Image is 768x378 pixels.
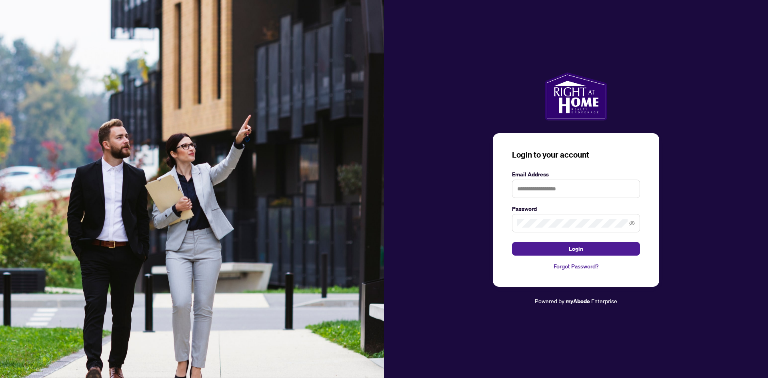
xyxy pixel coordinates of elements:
span: Login [569,242,583,255]
img: ma-logo [545,72,607,120]
label: Password [512,204,640,213]
span: Powered by [535,297,564,304]
a: Forgot Password? [512,262,640,271]
label: Email Address [512,170,640,179]
button: Login [512,242,640,256]
span: eye-invisible [629,220,635,226]
span: Enterprise [591,297,617,304]
a: myAbode [566,297,590,306]
h3: Login to your account [512,149,640,160]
